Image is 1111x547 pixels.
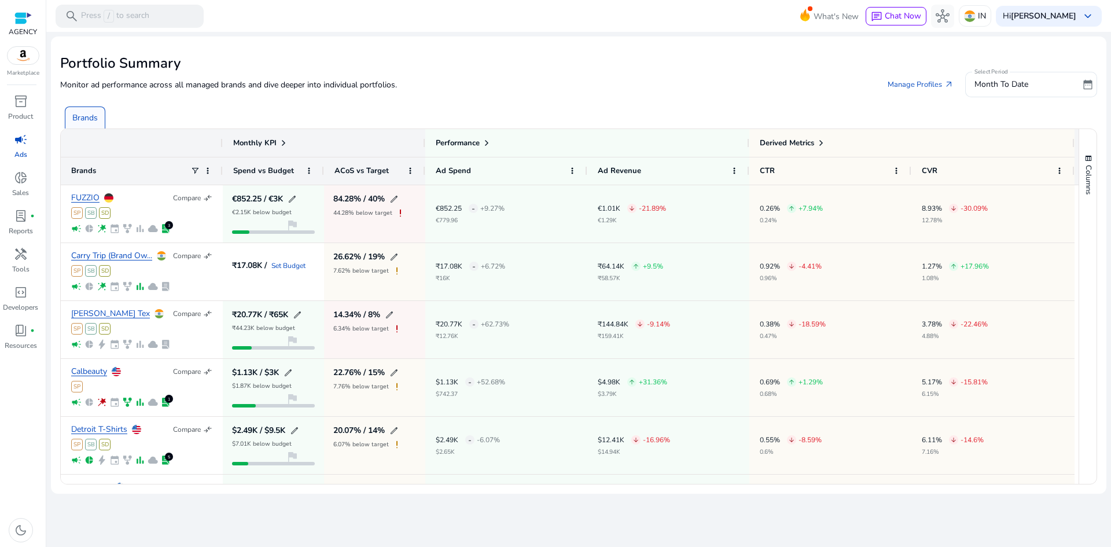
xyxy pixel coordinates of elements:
[950,205,957,212] span: arrow_downward
[135,397,145,408] span: bar_chart
[132,425,141,434] img: us.svg
[950,379,957,386] span: arrow_downward
[814,6,859,27] span: What's New
[160,281,171,292] span: lab_profile
[922,218,988,223] p: 12.78%
[598,276,663,281] p: ₹58.57K
[871,11,882,23] span: chat
[165,221,173,229] div: 3
[974,79,1028,90] span: Month To Date
[436,449,500,455] p: $2.65K
[333,369,385,377] h5: 22.76% / 15%
[85,439,97,450] span: SB
[148,339,158,350] span: cloud
[436,218,505,223] p: €779.96
[788,263,795,270] span: arrow_downward
[99,439,111,450] span: SD
[85,323,97,335] span: SB
[8,111,33,122] p: Product
[472,255,476,278] span: -
[333,326,389,332] p: 6.34% below target
[116,483,125,492] img: us.svg
[284,368,293,377] span: edit
[232,383,292,389] p: $1.87K below budget
[799,379,823,386] p: +1.29%
[391,265,403,277] span: exclamation
[60,79,397,91] p: Monitor ad performance across all managed brands and dive deeper into individual portfolios.
[148,281,158,292] span: cloud
[598,391,667,397] p: $3.79K
[974,68,1007,76] mat-label: Select Period
[436,333,509,339] p: ₹12.76K
[160,397,171,408] span: lab_profile
[173,367,201,376] p: Compare
[135,455,145,465] span: bar_chart
[14,247,28,261] span: handyman
[481,263,505,270] p: +6.72%
[639,379,667,386] p: +31.36%
[97,397,107,408] span: wand_stars
[1011,10,1076,21] b: [PERSON_NAME]
[14,149,27,160] p: Ads
[285,450,299,464] span: flag
[333,195,385,203] h5: 84.28% / 40%
[173,483,201,492] p: Compare
[97,281,107,292] span: wand_stars
[436,166,471,176] span: Ad Spend
[961,205,988,212] p: -30.09%
[104,10,114,23] span: /
[468,428,472,452] span: -
[333,442,389,447] p: 6.07% below target
[203,483,212,492] span: compare_arrows
[389,194,399,204] span: edit
[97,339,107,350] span: bolt
[203,425,212,434] span: compare_arrows
[598,166,641,176] span: Ad Revenue
[5,340,37,351] p: Resources
[333,427,385,435] h5: 20.07% / 14%
[391,381,403,392] span: exclamation
[598,333,670,339] p: ₹159.41K
[173,425,201,434] p: Compare
[84,281,94,292] span: pie_chart
[334,166,389,176] span: ACoS vs Target
[472,197,475,221] span: -
[480,205,505,212] p: +9.27%
[203,193,212,203] span: compare_arrows
[760,263,780,270] p: 0.92%
[71,483,111,492] a: GalaxyArts
[760,379,780,386] p: 0.69%
[290,426,299,435] span: edit
[436,436,458,443] p: $2.49K
[389,252,399,262] span: edit
[71,323,83,335] span: SP
[799,436,822,443] p: -8.59%
[1083,165,1094,194] span: Columns
[922,321,942,328] p: 3.78%
[922,391,988,397] p: 6.15%
[922,263,942,270] p: 1.27%
[936,9,950,23] span: hub
[436,263,462,270] p: ₹17.08K
[112,367,121,376] img: us.svg
[931,5,954,28] button: hub
[84,397,94,408] span: pie_chart
[436,391,505,397] p: $742.37
[598,218,666,223] p: €1.29K
[760,321,780,328] p: 0.38%
[14,285,28,299] span: code_blocks
[628,379,635,386] span: arrow_upward
[788,436,795,443] span: arrow_downward
[598,263,624,270] p: ₹64.14K
[160,223,171,234] span: lab_profile
[922,449,984,455] p: 7.16%
[148,223,158,234] span: cloud
[109,281,120,292] span: event
[165,395,173,403] div: 1
[71,310,150,318] a: [PERSON_NAME] Tex
[598,449,670,455] p: $14.94K
[122,281,133,292] span: family_history
[160,339,171,350] span: lab_profile
[639,205,666,212] p: -21.89%
[72,112,98,124] p: Brands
